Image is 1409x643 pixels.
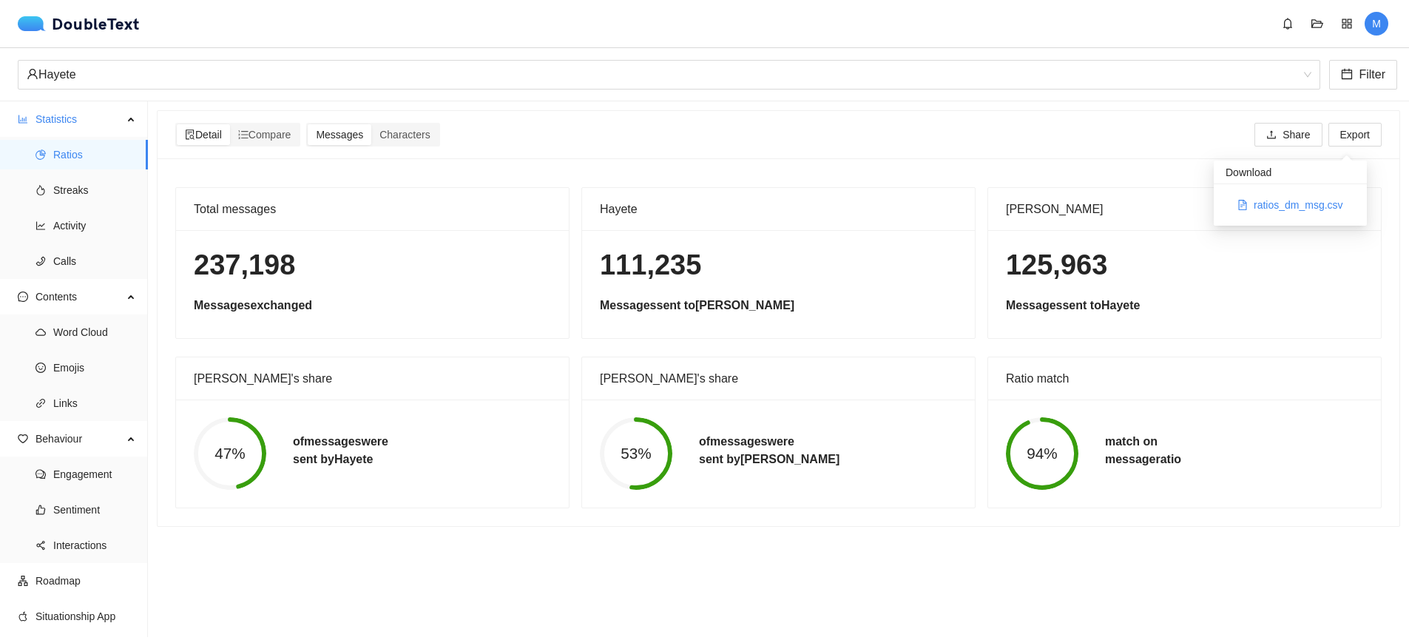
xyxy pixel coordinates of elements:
span: Activity [53,211,136,240]
span: Calls [53,246,136,276]
span: M [1372,12,1381,36]
span: cloud [36,327,46,337]
span: Roadmap [36,566,136,596]
span: Sentiment [53,495,136,525]
span: user [27,68,38,80]
button: folder-open [1305,12,1329,36]
span: apartment [18,576,28,586]
h5: Messages sent to Hayete [1006,297,1363,314]
span: bell [1277,18,1299,30]
span: Streaks [53,175,136,205]
a: logoDoubleText [18,16,140,31]
h1: 111,235 [600,248,957,283]
span: 47% [194,446,266,462]
span: link [36,398,46,408]
span: share-alt [36,540,46,551]
button: appstore [1335,12,1359,36]
span: Compare [238,129,291,141]
span: Links [53,388,136,418]
span: pie-chart [36,149,46,160]
button: calendarFilter [1329,60,1397,90]
h5: Messages exchanged [194,297,551,314]
span: phone [36,256,46,266]
span: 53% [600,446,672,462]
span: file-search [185,129,195,140]
span: comment [36,469,46,479]
span: Ratios [53,140,136,169]
span: bar-chart [18,114,28,124]
span: upload [1266,129,1277,141]
span: Statistics [36,104,123,134]
span: Word Cloud [53,317,136,347]
span: Messages [316,129,363,141]
h1: 237,198 [194,248,551,283]
span: folder-open [1306,18,1328,30]
h5: Messages sent to [PERSON_NAME] [600,297,957,314]
span: smile [36,363,46,373]
span: Interactions [53,531,136,560]
img: logo [18,16,52,31]
span: Contents [36,282,123,312]
h1: 125,963 [1006,248,1363,283]
div: Hayete [27,61,1298,89]
div: DoubleText [18,16,140,31]
span: heart [18,434,28,444]
span: Detail [185,129,222,141]
span: appstore [1336,18,1358,30]
span: Hayete [27,61,1311,89]
div: [PERSON_NAME]'s share [600,357,957,400]
span: 94% [1006,446,1078,462]
span: Emojis [53,353,136,383]
div: Ratio match [1006,357,1363,400]
button: bell [1276,12,1300,36]
span: Engagement [53,459,136,489]
span: Export [1340,127,1370,143]
span: fire [36,185,46,195]
div: Total messages [194,188,551,230]
span: ordered-list [238,129,249,140]
span: calendar [1341,68,1353,82]
h5: of messages were sent by [PERSON_NAME] [699,433,839,468]
h5: of messages were sent by Hayete [293,433,388,468]
span: like [36,505,46,515]
div: [PERSON_NAME]'s share [194,357,551,400]
span: message [18,292,28,302]
button: Export [1328,123,1382,147]
h5: match on message ratio [1105,433,1181,468]
span: apple [18,611,28,622]
span: line-chart [36,220,46,231]
span: Behaviour [36,424,123,454]
span: Share [1283,127,1310,143]
span: Filter [1359,65,1385,84]
span: Situationship App [36,602,136,631]
span: Characters [379,129,430,141]
div: [PERSON_NAME] [1006,188,1363,230]
button: uploadShare [1254,123,1322,147]
div: Hayete [600,188,957,230]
